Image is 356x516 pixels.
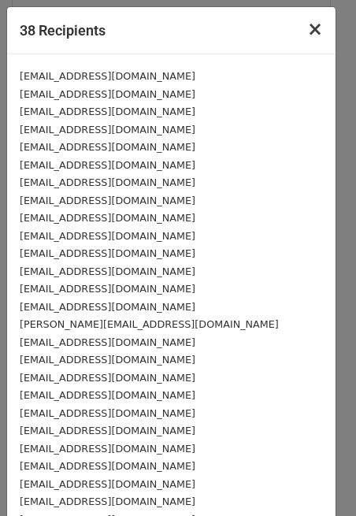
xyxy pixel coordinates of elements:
small: [EMAIL_ADDRESS][DOMAIN_NAME] [20,88,195,100]
small: [EMAIL_ADDRESS][DOMAIN_NAME] [20,176,195,188]
small: [EMAIL_ADDRESS][DOMAIN_NAME] [20,372,195,384]
small: [EMAIL_ADDRESS][DOMAIN_NAME] [20,496,195,507]
small: [EMAIL_ADDRESS][DOMAIN_NAME] [20,106,195,117]
small: [EMAIL_ADDRESS][DOMAIN_NAME] [20,195,195,206]
small: [EMAIL_ADDRESS][DOMAIN_NAME] [20,389,195,401]
small: [EMAIL_ADDRESS][DOMAIN_NAME] [20,443,195,455]
small: [EMAIL_ADDRESS][DOMAIN_NAME] [20,159,195,171]
small: [EMAIL_ADDRESS][DOMAIN_NAME] [20,124,195,135]
small: [EMAIL_ADDRESS][DOMAIN_NAME] [20,425,195,436]
small: [EMAIL_ADDRESS][DOMAIN_NAME] [20,354,195,366]
span: × [307,18,323,40]
small: [EMAIL_ADDRESS][DOMAIN_NAME] [20,70,195,82]
small: [EMAIL_ADDRESS][DOMAIN_NAME] [20,336,195,348]
small: [EMAIL_ADDRESS][DOMAIN_NAME] [20,478,195,490]
button: Close [295,7,336,51]
small: [EMAIL_ADDRESS][DOMAIN_NAME] [20,301,195,313]
small: [EMAIL_ADDRESS][DOMAIN_NAME] [20,212,195,224]
small: [EMAIL_ADDRESS][DOMAIN_NAME] [20,247,195,259]
iframe: Chat Widget [277,440,356,516]
small: [EMAIL_ADDRESS][DOMAIN_NAME] [20,265,195,277]
small: [PERSON_NAME][EMAIL_ADDRESS][DOMAIN_NAME] [20,318,279,330]
h5: 38 Recipients [20,20,106,41]
small: [EMAIL_ADDRESS][DOMAIN_NAME] [20,283,195,295]
small: [EMAIL_ADDRESS][DOMAIN_NAME] [20,230,195,242]
small: [EMAIL_ADDRESS][DOMAIN_NAME] [20,141,195,153]
small: [EMAIL_ADDRESS][DOMAIN_NAME] [20,460,195,472]
small: [EMAIL_ADDRESS][DOMAIN_NAME] [20,407,195,419]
